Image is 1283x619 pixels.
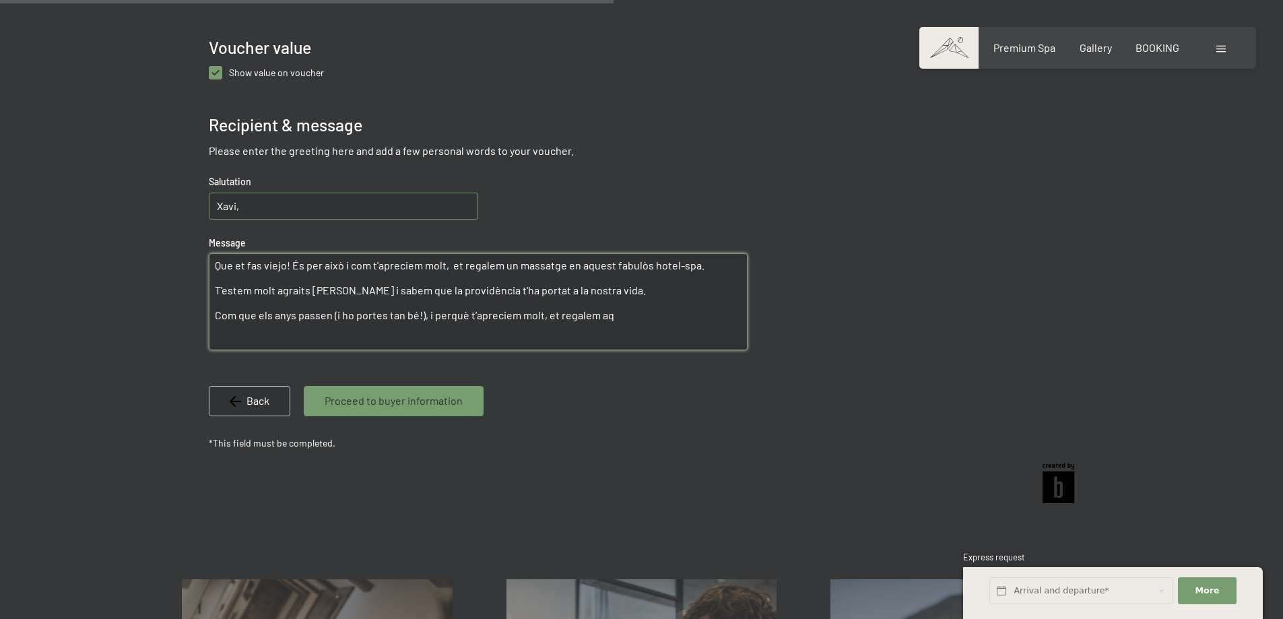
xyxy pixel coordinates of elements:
[963,552,1025,562] span: Express request
[1178,577,1236,605] button: More
[1080,41,1112,54] a: Gallery
[1195,585,1220,597] span: More
[1136,41,1179,54] a: BOOKING
[993,41,1055,54] a: Premium Spa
